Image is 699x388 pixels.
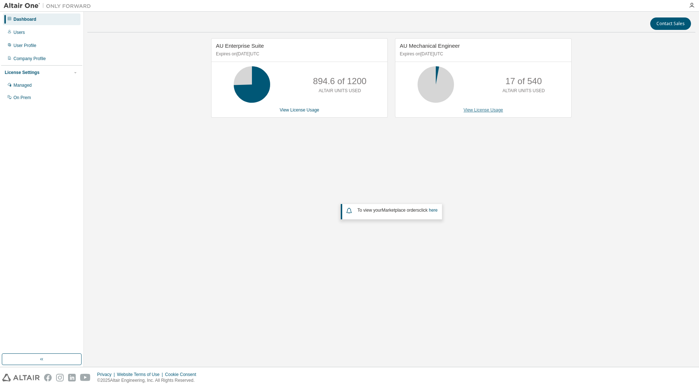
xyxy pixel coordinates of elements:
p: Expires on [DATE] UTC [400,51,565,57]
em: Marketplace orders [382,208,419,213]
span: AU Enterprise Suite [216,43,264,49]
span: To view your click [358,208,438,213]
img: linkedin.svg [68,374,76,381]
div: Privacy [97,372,117,377]
div: Users [13,30,25,35]
span: AU Mechanical Engineer [400,43,460,49]
div: Dashboard [13,16,36,22]
p: Expires on [DATE] UTC [216,51,381,57]
div: Managed [13,82,32,88]
p: 17 of 540 [505,75,542,87]
div: Cookie Consent [165,372,200,377]
p: © 2025 Altair Engineering, Inc. All Rights Reserved. [97,377,201,384]
p: ALTAIR UNITS USED [502,88,545,94]
img: altair_logo.svg [2,374,40,381]
div: License Settings [5,70,39,75]
p: ALTAIR UNITS USED [319,88,361,94]
img: Altair One [4,2,95,9]
p: 894.6 of 1200 [313,75,367,87]
div: On Prem [13,95,31,101]
div: Website Terms of Use [117,372,165,377]
a: View License Usage [463,107,503,113]
div: Company Profile [13,56,46,62]
img: instagram.svg [56,374,64,381]
img: facebook.svg [44,374,52,381]
a: here [429,208,438,213]
img: youtube.svg [80,374,91,381]
div: User Profile [13,43,36,48]
a: View License Usage [280,107,319,113]
button: Contact Sales [650,17,691,30]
